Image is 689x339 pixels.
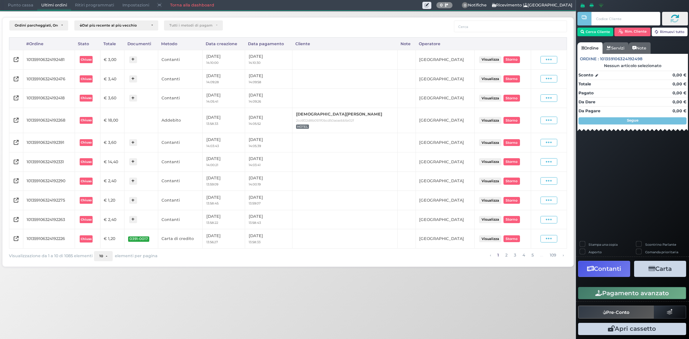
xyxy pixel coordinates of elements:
td: [DATE] [202,171,245,191]
b: [DEMOGRAPHIC_DATA][PERSON_NAME] [296,112,382,117]
button: Storno [503,117,520,124]
button: Visualizza [479,56,501,63]
td: [GEOGRAPHIC_DATA] [416,171,474,191]
div: Stato [75,38,100,50]
td: [DATE] [245,89,292,108]
small: 14:09:26 [249,99,261,103]
button: Storno [503,197,520,204]
td: [DATE] [245,69,292,89]
td: € 14,40 [100,152,125,171]
button: Carta [634,261,686,277]
strong: Da Pagare [578,108,600,113]
strong: Segue [627,118,638,123]
div: Operatore [416,38,474,50]
td: [DATE] [202,229,245,249]
td: 101359106324192331 [23,152,75,171]
a: alla pagina 1 [495,251,501,259]
div: Totale [100,38,125,50]
td: [DATE] [245,108,292,133]
strong: 0,00 € [672,90,686,95]
button: Dal più recente al più vecchio [74,20,158,30]
small: 14:03:41 [249,163,261,167]
b: Chiuso [81,179,92,183]
td: [DATE] [202,210,245,229]
a: alla pagina 3 [512,251,518,259]
td: 101359106324192391 [23,133,75,152]
a: Note [628,42,650,54]
div: Dal più recente al più vecchio [80,23,148,28]
td: 101359106324192418 [23,89,75,108]
td: [DATE] [245,210,292,229]
span: HOTEL [296,124,309,129]
div: elementi per pagina [94,251,158,261]
b: Chiuso [81,58,92,61]
td: [GEOGRAPHIC_DATA] [416,210,474,229]
div: Cliente [292,38,397,50]
td: € 3,00 [100,50,125,69]
td: [GEOGRAPHIC_DATA] [416,229,474,249]
small: 13:59:09 [206,182,218,186]
b: Chiuso [81,96,92,100]
span: Impostazioni [118,0,153,10]
button: Visualizza [479,75,501,82]
small: 13:58:22 [206,221,218,225]
b: Chiuso [81,141,92,144]
button: Rimuovi tutto [652,28,688,36]
span: 0391-0017 [128,236,149,242]
div: Data pagamento [245,38,292,50]
td: Carta di credito [158,229,202,249]
a: alla pagina 109 [548,251,558,259]
button: 10 [94,251,113,261]
td: € 2,40 [100,210,125,229]
td: [GEOGRAPHIC_DATA] [416,108,474,133]
td: [GEOGRAPHIC_DATA] [416,89,474,108]
strong: 0,00 € [672,81,686,86]
td: [DATE] [245,50,292,69]
td: Contanti [158,152,202,171]
td: € 1,20 [100,191,125,210]
div: Tutti i metodi di pagamento [169,23,212,28]
button: Storno [503,139,520,146]
a: Torna alla dashboard [166,0,218,10]
td: Contanti [158,50,202,69]
td: 101359106324192268 [23,108,75,133]
button: Storno [503,178,520,184]
small: 14:00:21 [206,163,218,167]
button: Visualizza [479,216,501,223]
td: [DATE] [202,133,245,152]
div: Ordini parcheggiati, Ordini aperti, Ordini chiusi [15,23,58,28]
div: Note [398,38,416,50]
button: Pre-Conto [578,306,654,319]
td: [DATE] [202,89,245,108]
td: € 3,60 [100,133,125,152]
small: 13:58:33 [249,240,261,244]
button: Visualizza [479,117,501,124]
button: Contanti [578,261,630,277]
strong: 0,00 € [672,72,686,77]
td: [DATE] [202,69,245,89]
td: [DATE] [245,191,292,210]
small: 13:58:33 [206,122,218,126]
a: Servizi [603,42,628,54]
a: alla pagina 2 [503,251,509,259]
input: Codice Cliente [591,12,660,25]
strong: Sconto [578,72,593,78]
small: 14:05:52 [249,122,261,126]
input: Cerca [454,20,567,32]
small: 14:05:41 [206,99,218,103]
small: 13:58:43 [249,221,261,225]
td: € 2,40 [100,171,125,191]
small: 14:00:19 [249,182,261,186]
button: Storno [503,75,520,82]
strong: Da Dare [578,99,595,104]
button: Storno [503,95,520,102]
td: 101359106324192263 [23,210,75,229]
label: Asporto [589,250,602,254]
small: 14:09:58 [249,80,261,84]
small: 13:56:27 [206,240,218,244]
td: 101359106324192275 [23,191,75,210]
span: Ritiri programmati [71,0,118,10]
strong: Pagato [578,90,594,95]
small: 14:09:28 [206,80,219,84]
a: pagina successiva [561,251,566,259]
